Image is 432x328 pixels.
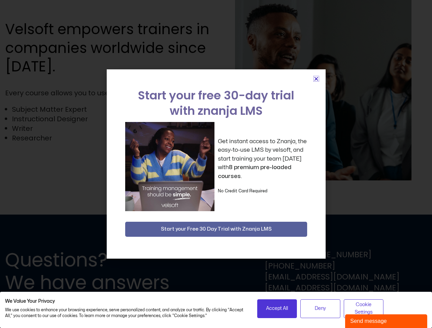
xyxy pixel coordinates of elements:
[266,305,288,312] span: Accept All
[300,299,340,318] button: Deny all cookies
[345,313,429,328] iframe: chat widget
[5,298,247,304] h2: We Value Your Privacy
[348,301,379,316] span: Cookie Settings
[344,299,384,318] button: Adjust cookie preferences
[314,76,319,81] a: Close
[161,225,272,233] span: Start your Free 30 Day Trial with Znanja LMS
[125,122,214,211] img: a woman sitting at her laptop dancing
[218,164,291,179] strong: 8 premium pre-loaded courses
[5,307,247,319] p: We use cookies to enhance your browsing experience, serve personalized content, and analyze our t...
[125,88,307,119] h2: Start your free 30-day trial with znanja LMS
[315,305,326,312] span: Deny
[218,137,307,181] p: Get instant access to Znanja, the easy-to-use LMS by velsoft, and start training your team [DATE]...
[257,299,297,318] button: Accept all cookies
[218,189,267,193] strong: No Credit Card Required
[125,222,307,237] button: Start your Free 30 Day Trial with Znanja LMS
